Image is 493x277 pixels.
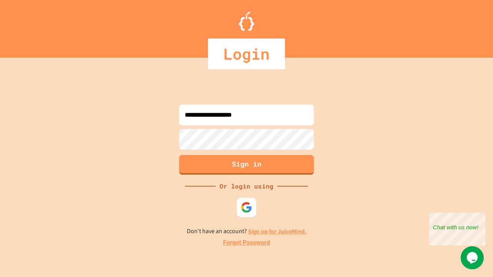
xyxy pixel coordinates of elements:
p: Don't have an account? [187,227,307,236]
iframe: chat widget [461,246,485,269]
img: Logo.svg [239,12,254,31]
img: google-icon.svg [241,202,252,213]
div: Or login using [216,182,277,191]
iframe: chat widget [429,213,485,245]
button: Sign in [179,155,314,175]
a: Sign up for JuiceMind. [248,227,307,235]
div: Login [208,38,285,69]
a: Forgot Password [223,238,270,247]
